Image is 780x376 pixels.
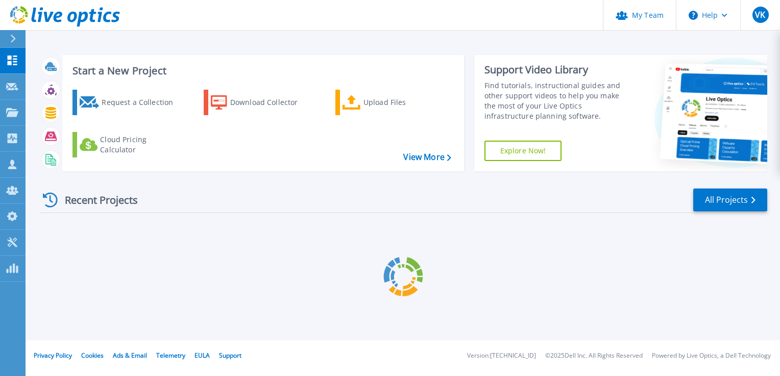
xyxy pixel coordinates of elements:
[81,351,104,360] a: Cookies
[102,92,183,113] div: Request a Collection
[204,90,318,115] a: Download Collector
[72,90,186,115] a: Request a Collection
[335,90,449,115] a: Upload Files
[484,141,562,161] a: Explore Now!
[755,11,765,19] span: VK
[34,351,72,360] a: Privacy Policy
[693,189,767,211] a: All Projects
[39,187,152,212] div: Recent Projects
[484,63,631,76] div: Support Video Library
[194,351,210,360] a: EULA
[545,353,643,359] li: © 2025 Dell Inc. All Rights Reserved
[363,92,445,113] div: Upload Files
[219,351,241,360] a: Support
[156,351,185,360] a: Telemetry
[467,353,536,359] li: Version: [TECHNICAL_ID]
[72,65,451,76] h3: Start a New Project
[403,152,451,162] a: View More
[100,135,182,155] div: Cloud Pricing Calculator
[484,80,631,121] div: Find tutorials, instructional guides and other support videos to help you make the most of your L...
[113,351,147,360] a: Ads & Email
[652,353,771,359] li: Powered by Live Optics, a Dell Technology
[72,132,186,157] a: Cloud Pricing Calculator
[230,92,312,113] div: Download Collector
